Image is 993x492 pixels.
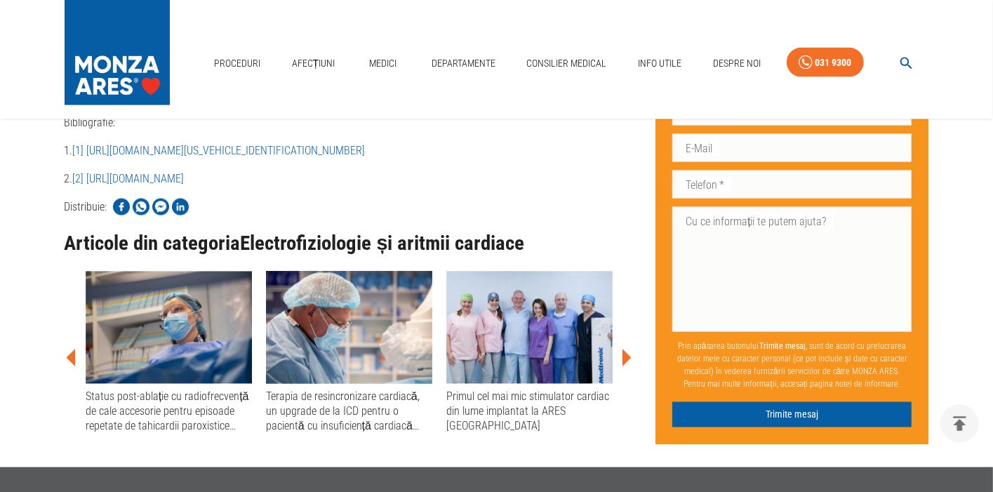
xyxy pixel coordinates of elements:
[65,199,107,215] p: Distribuie:
[73,144,84,157] a: [1]
[73,172,84,185] a: [2]
[266,272,432,434] a: Terapia de resincronizare cardiacă, un upgrade de la ICD pentru o pacientă cu insuficiență cardia...
[86,272,252,384] img: Status post-ablație cu radiofrecvență de cale accesorie pentru episoade repetate de tahicardii pa...
[152,199,169,215] img: Share on Facebook Messenger
[266,272,432,384] img: Terapia de resincronizare cardiacă, un upgrade de la ICD pentru o pacientă cu insuficiență cardia...
[133,199,149,215] img: Share on WhatsApp
[672,402,912,428] button: Trimite mesaj
[521,49,612,78] a: Consilier Medical
[113,199,130,215] img: Share on Facebook
[426,49,501,78] a: Departamente
[759,342,806,352] b: Trimite mesaj
[65,142,634,159] p: 1.
[172,199,189,215] img: Share on LinkedIn
[815,54,852,72] div: 031 9300
[707,49,766,78] a: Despre Noi
[361,49,406,78] a: Medici
[208,49,266,78] a: Proceduri
[87,172,185,185] a: [URL][DOMAIN_NAME]
[787,48,864,78] a: 031 9300
[446,390,613,434] div: Primul cel mai mic stimulator cardiac din lume implantat la ARES [GEOGRAPHIC_DATA]
[446,272,613,384] img: Primul cel mai mic stimulator cardiac din lume implantat la ARES București
[65,171,634,187] p: 2.
[86,272,252,434] a: Status post-ablație cu radiofrecvență de cale accesorie pentru episoade repetate de tahicardii pa...
[65,232,634,255] h3: Articole din categoria Electrofiziologie și aritmii cardiace
[87,144,366,157] a: [URL][DOMAIN_NAME][US_VEHICLE_IDENTIFICATION_NUMBER]
[672,335,912,397] p: Prin apăsarea butonului , sunt de acord cu prelucrarea datelor mele cu caracter personal (ce pot ...
[940,404,979,443] button: delete
[446,272,613,434] a: Primul cel mai mic stimulator cardiac din lume implantat la ARES [GEOGRAPHIC_DATA]
[86,390,252,434] div: Status post-ablație cu radiofrecvență de cale accesorie pentru episoade repetate de tahicardii pa...
[266,390,432,434] div: Terapia de resincronizare cardiacă, un upgrade de la ICD pentru o pacientă cu insuficiență cardia...
[632,49,687,78] a: Info Utile
[286,49,341,78] a: Afecțiuni
[65,114,634,131] p: Bibliografie:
